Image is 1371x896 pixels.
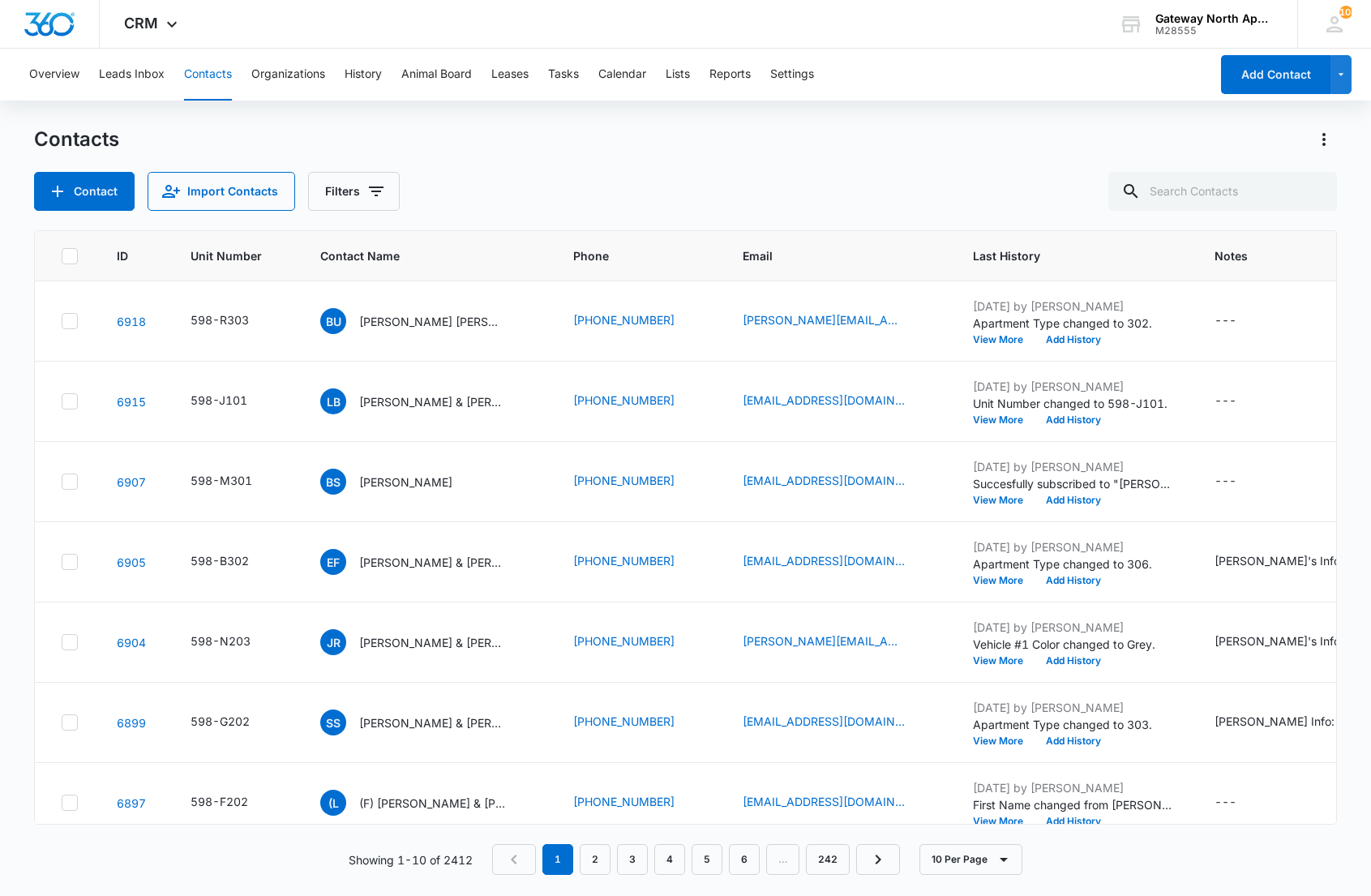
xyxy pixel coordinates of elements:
[743,713,905,730] a: [EMAIL_ADDRESS][DOMAIN_NAME]
[1035,495,1112,505] button: Add History
[806,844,850,875] a: Page 242
[191,392,247,409] div: 598-J101
[191,311,249,328] div: 598-R303
[973,315,1176,332] p: Apartment Type changed to 302.
[349,851,473,868] p: Showing 1-10 of 2412
[191,472,281,491] div: Unit Number - 598-M301 - Select to Edit Field
[191,472,252,489] div: 598-M301
[191,552,249,569] div: 598-B302
[743,472,934,491] div: Email - briansanc07@hotmail.com - Select to Edit Field
[973,576,1035,585] button: View More
[320,790,534,816] div: Contact Name - (F) Lilia Castaneda & Gonzalo Santos & Tania C. Santos - Select to Edit Field
[320,469,346,495] span: BS
[573,392,675,409] a: [PHONE_NUMBER]
[973,716,1176,733] p: Apartment Type changed to 303.
[191,552,278,572] div: Unit Number - 598-B302 - Select to Edit Field
[308,172,400,211] button: Filters
[320,308,346,334] span: BU
[1035,656,1112,666] button: Add History
[1215,793,1236,812] div: ---
[743,713,934,732] div: Email - bigbongcafe@gmail.com - Select to Edit Field
[359,795,505,812] p: (F) [PERSON_NAME] & [PERSON_NAME] & [PERSON_NAME]
[573,632,704,652] div: Phone - (970) 775-3516 - Select to Edit Field
[359,393,505,410] p: [PERSON_NAME] & [PERSON_NAME]
[359,554,505,571] p: [PERSON_NAME] & [PERSON_NAME]
[743,632,934,652] div: Email - maria.stephh3@gmail.com - Select to Edit Field
[973,538,1176,555] p: [DATE] by [PERSON_NAME]
[117,247,128,264] span: ID
[573,632,675,649] a: [PHONE_NUMBER]
[542,844,573,875] em: 1
[973,395,1176,412] p: Unit Number changed to 598-J101.
[320,247,511,264] span: Contact Name
[1035,415,1112,425] button: Add History
[973,555,1176,572] p: Apartment Type changed to 306.
[573,311,704,331] div: Phone - (915) 529-7406 - Select to Edit Field
[573,472,704,491] div: Phone - (303) 776-0115 - Select to Edit Field
[191,247,281,264] span: Unit Number
[743,311,905,328] a: [PERSON_NAME][EMAIL_ADDRESS][DOMAIN_NAME]
[320,388,346,414] span: LB
[320,629,346,655] span: JR
[973,796,1176,813] p: First Name changed from [PERSON_NAME] to (F) [PERSON_NAME].
[573,552,675,569] a: [PHONE_NUMBER]
[320,308,534,334] div: Contact Name - Brandon Uriel Caballero Enriquez - Select to Edit Field
[973,619,1176,636] p: [DATE] by [PERSON_NAME]
[359,634,505,651] p: [PERSON_NAME] & [PERSON_NAME]
[973,656,1035,666] button: View More
[743,793,905,810] a: [EMAIL_ADDRESS][DOMAIN_NAME]
[973,699,1176,716] p: [DATE] by [PERSON_NAME]
[34,127,119,152] h1: Contacts
[573,392,704,411] div: Phone - (303) 842-9753 - Select to Edit Field
[692,844,722,875] a: Page 5
[191,793,248,810] div: 598-F202
[598,49,646,101] button: Calendar
[973,475,1176,492] p: Succesfully subscribed to "[PERSON_NAME][GEOGRAPHIC_DATA]".
[973,378,1176,395] p: [DATE] by [PERSON_NAME]
[617,844,648,875] a: Page 3
[973,458,1176,475] p: [DATE] by [PERSON_NAME]
[573,793,704,812] div: Phone - (720) 333-2856 - Select to Edit Field
[1215,392,1236,411] div: ---
[117,796,146,810] a: Navigate to contact details page for (F) Lilia Castaneda & Gonzalo Santos & Tania C. Santos
[743,392,905,409] a: [EMAIL_ADDRESS][DOMAIN_NAME]
[973,779,1176,796] p: [DATE] by [PERSON_NAME]
[359,474,452,491] p: [PERSON_NAME]
[1215,472,1236,491] div: ---
[320,790,346,816] span: (L
[492,844,900,875] nav: Pagination
[973,415,1035,425] button: View More
[184,49,232,101] button: Contacts
[1215,392,1266,411] div: Notes - - Select to Edit Field
[117,716,146,730] a: Navigate to contact details page for Stephen Skare & Yong Hamilton
[1108,172,1337,211] input: Search Contacts
[191,311,278,331] div: Unit Number - 598-R303 - Select to Edit Field
[251,49,325,101] button: Organizations
[1035,335,1112,345] button: Add History
[345,49,382,101] button: History
[573,713,675,730] a: [PHONE_NUMBER]
[148,172,295,211] button: Import Contacts
[320,388,534,414] div: Contact Name - Loni Baker & John Baker - Select to Edit Field
[117,555,146,569] a: Navigate to contact details page for Emma French & Fernando Duarte
[1215,472,1266,491] div: Notes - - Select to Edit Field
[573,311,675,328] a: [PHONE_NUMBER]
[117,475,146,489] a: Navigate to contact details page for Brian Sanchez
[1221,55,1330,94] button: Add Contact
[743,247,910,264] span: Email
[973,817,1035,826] button: View More
[743,793,934,812] div: Email - taniachavez202@gmail.com - Select to Edit Field
[320,549,346,575] span: EF
[743,552,934,572] div: Email - emmafrench716@gmail.com - Select to Edit Field
[919,844,1022,875] button: 10 Per Page
[1155,12,1274,25] div: account name
[117,395,146,409] a: Navigate to contact details page for Loni Baker & John Baker
[1215,311,1266,331] div: Notes - - Select to Edit Field
[191,632,280,652] div: Unit Number - 598-N203 - Select to Edit Field
[191,632,251,649] div: 598-N203
[1339,6,1352,19] span: 108
[1215,713,1335,730] div: [PERSON_NAME] Info:
[729,844,760,875] a: Page 6
[1035,736,1112,746] button: Add History
[1035,576,1112,585] button: Add History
